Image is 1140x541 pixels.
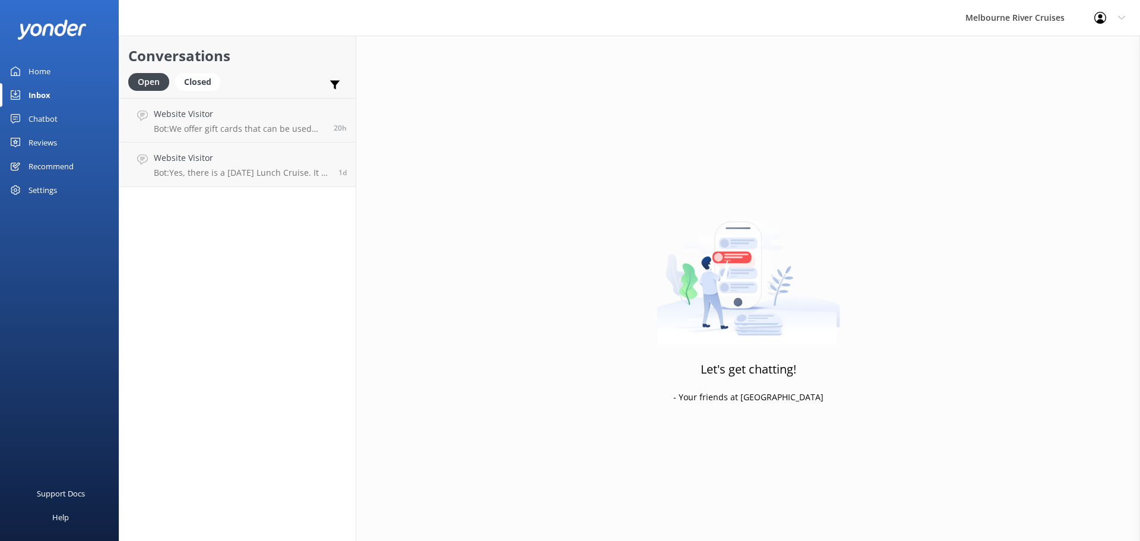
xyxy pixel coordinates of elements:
[175,73,220,91] div: Closed
[18,20,86,39] img: yonder-white-logo.png
[52,505,69,529] div: Help
[28,107,58,131] div: Chatbot
[128,75,175,88] a: Open
[175,75,226,88] a: Closed
[701,360,796,379] h3: Let's get chatting!
[154,124,325,134] p: Bot: We offer gift cards that can be used for any of our cruises, including the dinner cruise. Yo...
[28,178,57,202] div: Settings
[119,143,356,187] a: Website VisitorBot:Yes, there is a [DATE] Lunch Cruise. It is a 3-hour festive experience on [DAT...
[119,98,356,143] a: Website VisitorBot:We offer gift cards that can be used for any of our cruises, including the din...
[657,197,840,345] img: artwork of a man stealing a conversation from at giant smartphone
[28,154,74,178] div: Recommend
[338,167,347,178] span: 08:17am 17-Aug-2025 (UTC +10:00) Australia/Sydney
[28,131,57,154] div: Reviews
[37,482,85,505] div: Support Docs
[28,59,50,83] div: Home
[128,45,347,67] h2: Conversations
[334,123,347,133] span: 01:14pm 17-Aug-2025 (UTC +10:00) Australia/Sydney
[154,167,330,178] p: Bot: Yes, there is a [DATE] Lunch Cruise. It is a 3-hour festive experience on [DATE], running fr...
[154,151,330,164] h4: Website Visitor
[28,83,50,107] div: Inbox
[154,107,325,121] h4: Website Visitor
[673,391,824,404] p: - Your friends at [GEOGRAPHIC_DATA]
[128,73,169,91] div: Open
